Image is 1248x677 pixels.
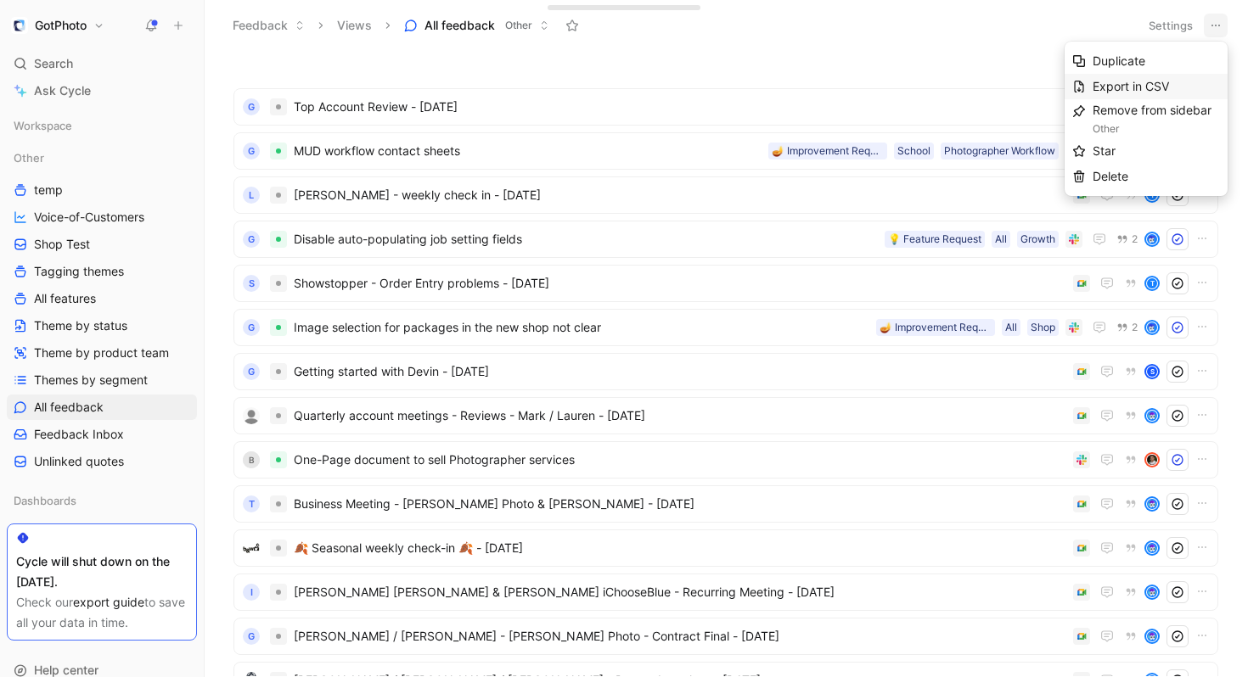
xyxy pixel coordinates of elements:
div: Other [1093,120,1220,137]
span: Star [1093,143,1116,158]
div: Remove from sidebar [1093,100,1220,137]
span: Export in CSV [1093,79,1169,93]
span: Delete [1093,169,1128,183]
span: Duplicate [1093,53,1145,68]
